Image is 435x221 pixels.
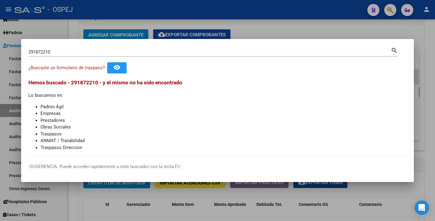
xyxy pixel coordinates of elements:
mat-icon: remove_red_eye [113,64,121,71]
span: Hemos buscado - 291872210 - y el mismo no ha sido encontrado [28,80,182,86]
li: Traspasos [40,131,407,138]
li: Padrón Ágil [40,103,407,110]
div: Open Intercom Messenger [414,200,429,215]
li: Empresas [40,110,407,117]
mat-icon: search [391,46,398,54]
p: -SUGERENCIA: Puede acceder rapidamente a este buscador con la tecla F2- [28,163,407,170]
li: Traspasos Direccion [40,144,407,151]
li: Prestadores [40,117,407,124]
li: Obras Sociales [40,124,407,131]
span: ¿Buscaste un formulario de traspaso? - [28,65,107,70]
div: Lo buscamos en: [28,79,407,151]
li: ANMAT / Trazabilidad [40,137,407,144]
